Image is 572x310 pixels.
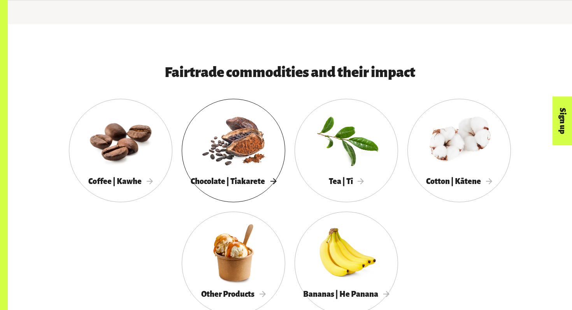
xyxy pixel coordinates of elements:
[191,177,276,186] span: Chocolate | Tiakarete
[69,99,172,202] a: Coffee | Kawhe
[426,177,492,186] span: Cotton | Kātene
[329,177,364,186] span: Tea | Tī
[201,290,266,298] span: Other Products
[182,99,285,202] a: Chocolate | Tiakarete
[407,99,511,202] a: Cotton | Kātene
[92,65,488,80] h3: Fairtrade commodities and their impact
[88,177,153,186] span: Coffee | Kawhe
[295,99,398,202] a: Tea | Tī
[303,290,390,298] span: Bananas | He Panana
